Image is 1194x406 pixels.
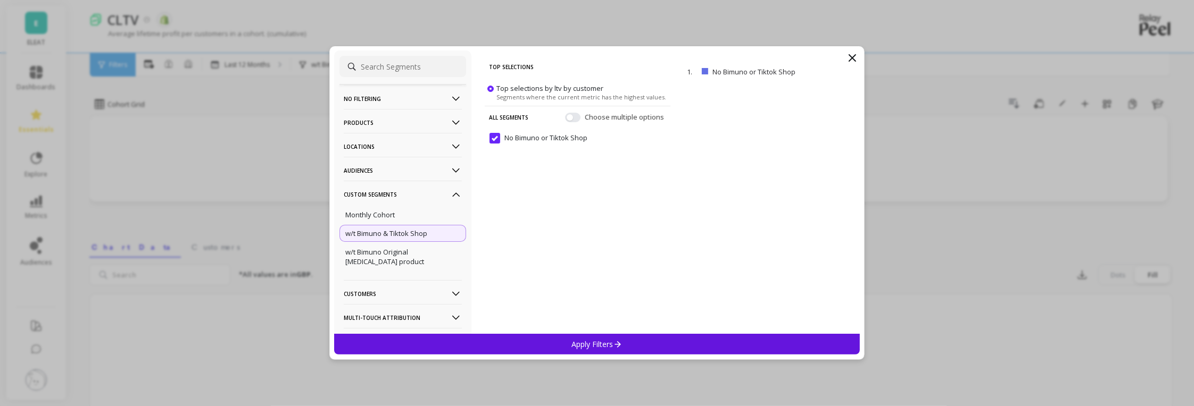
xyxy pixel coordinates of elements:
p: w/t Bimuno & Tiktok Shop [345,229,427,238]
p: No filtering [344,85,462,112]
span: No Bimuno or Tiktok Shop [490,133,587,143]
span: Segments where the current metric has the highest values. [496,93,666,101]
p: Products [344,109,462,136]
p: Audiences [344,157,462,184]
p: Monthly Cohort [345,210,395,219]
p: Orders [344,328,462,355]
input: Search Segments [339,56,466,77]
p: Apply Filters [572,339,623,349]
p: 1. [687,67,698,77]
p: Top Selections [489,56,666,78]
p: Multi-Touch Attribution [344,304,462,331]
p: Locations [344,133,462,160]
p: Custom Segments [344,181,462,208]
p: Customers [344,280,462,307]
p: All Segments [489,106,528,129]
span: Choose multiple options [585,112,666,123]
p: w/t Bimuno Original [MEDICAL_DATA] product [345,247,460,266]
span: Top selections by ltv by customer [496,83,603,93]
p: No Bimuno or Tiktok Shop [712,67,824,77]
